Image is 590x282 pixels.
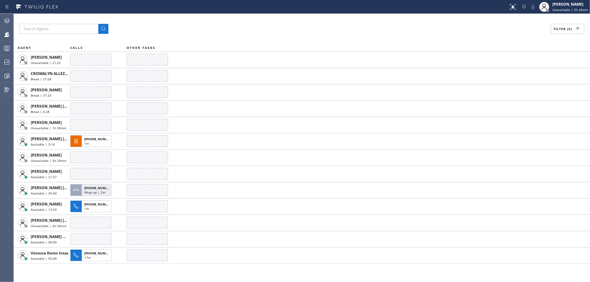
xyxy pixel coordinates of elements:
[84,251,113,255] span: [PHONE_NUMBER]
[31,175,57,179] span: Available | 21:57
[70,45,83,50] span: CALLS
[529,3,537,11] button: Mute
[554,27,572,31] span: Filter (3)
[551,24,584,34] button: Filter (3)
[31,61,61,65] span: Unavailable | 21:22
[31,152,62,158] span: [PERSON_NAME]
[31,158,66,163] span: Unavailable | 5h 29min
[31,142,55,146] span: Available | 3:16
[31,93,51,98] span: Break | 37:33
[31,240,57,244] span: Available | 46:00
[84,186,113,190] span: [PHONE_NUMBER]
[84,190,105,194] span: Wrap up | 2m
[84,206,89,211] span: 1m
[31,87,62,93] span: [PERSON_NAME]
[127,45,155,50] span: OTHER TASKS
[552,8,588,12] span: Unavailable | 5h 28min
[84,255,91,260] span: 17m
[70,247,113,263] button: [PHONE_NUMBER]17m
[31,185,105,190] span: [PERSON_NAME] [PERSON_NAME] Dahil
[552,2,588,7] div: [PERSON_NAME]
[31,109,50,114] span: Break | 4:28
[84,202,113,206] span: [PHONE_NUMBER]
[31,126,66,130] span: Unavailable | 1h 30min
[70,133,113,149] button: [PHONE_NUMBER]1m
[31,234,78,239] span: [PERSON_NAME] Guingos
[31,169,62,174] span: [PERSON_NAME]
[18,45,31,50] span: AGENT
[31,104,94,109] span: [PERSON_NAME] [PERSON_NAME]
[31,55,62,60] span: [PERSON_NAME]
[84,137,113,141] span: [PHONE_NUMBER]
[31,207,57,212] span: Available | 13:59
[84,141,89,146] span: 1m
[70,199,113,214] button: [PHONE_NUMBER]1m
[31,224,66,228] span: Unavailable | 2h 54min
[31,71,70,76] span: CRISMALYN ALLEZER
[31,256,57,261] span: Available | 55:49
[31,136,94,141] span: [PERSON_NAME] [PERSON_NAME]
[31,201,62,207] span: [PERSON_NAME]
[31,120,62,125] span: [PERSON_NAME]
[31,77,51,81] span: Break | 27:28
[31,250,68,256] span: Venezza Koren Intas
[19,24,98,34] input: Search Agents
[70,182,113,198] button: [PHONE_NUMBER]Wrap up | 2m
[31,218,94,223] span: [PERSON_NAME] [PERSON_NAME]
[31,191,57,195] span: Available | 35:04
